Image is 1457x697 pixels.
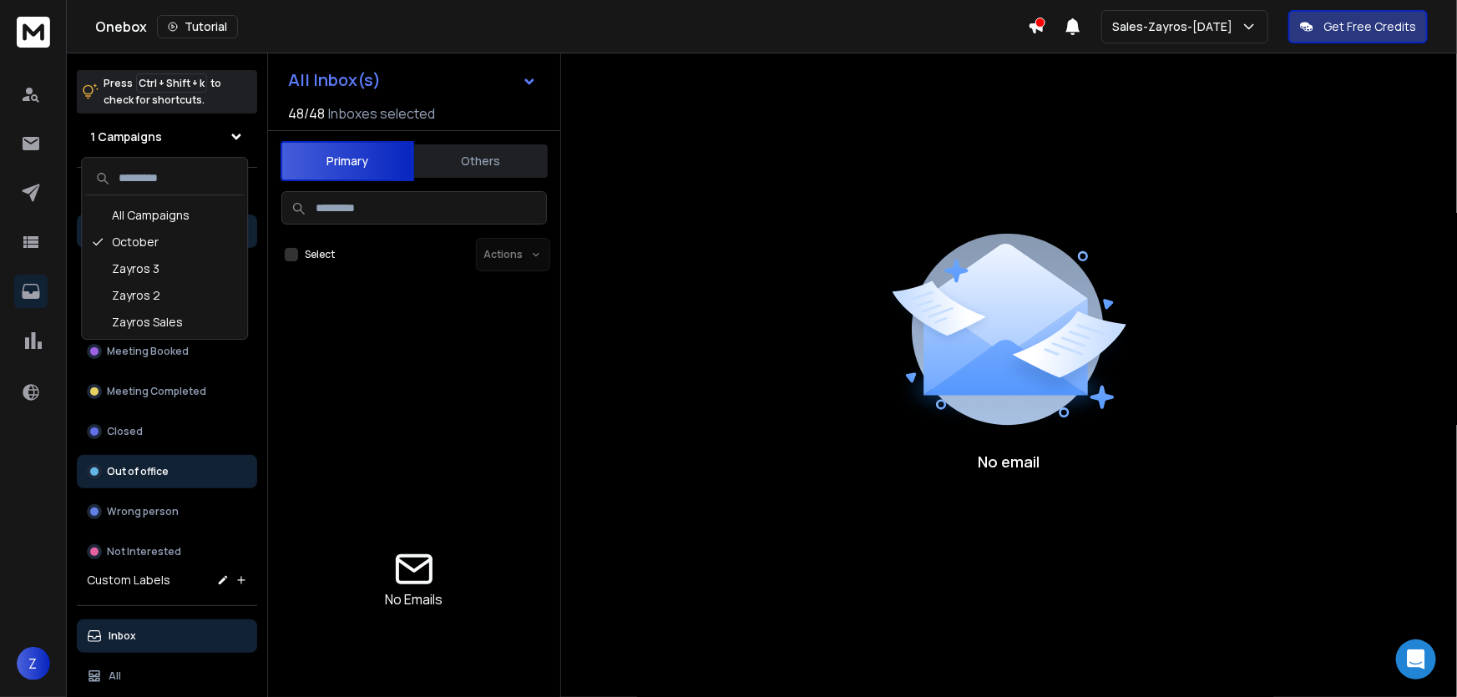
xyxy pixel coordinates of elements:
[107,345,189,358] p: Meeting Booked
[1396,639,1436,679] div: Open Intercom Messenger
[1112,18,1239,35] p: Sales-Zayros-[DATE]
[328,104,435,124] h3: Inboxes selected
[85,309,244,336] div: Zayros Sales
[95,15,1028,38] div: Onebox
[77,181,257,205] h3: Filters
[414,143,548,179] button: Others
[979,450,1040,473] p: No email
[85,255,244,282] div: Zayros 3
[107,425,143,438] p: Closed
[87,572,170,588] h3: Custom Labels
[386,589,443,609] p: No Emails
[281,141,414,181] button: Primary
[90,129,162,145] h1: 1 Campaigns
[136,73,207,93] span: Ctrl + Shift + k
[107,465,169,478] p: Out of office
[104,75,221,109] p: Press to check for shortcuts.
[157,15,238,38] button: Tutorial
[288,72,381,88] h1: All Inbox(s)
[109,629,136,643] p: Inbox
[85,202,244,229] div: All Campaigns
[107,385,206,398] p: Meeting Completed
[85,229,244,255] div: October
[107,505,179,518] p: Wrong person
[17,647,50,680] span: Z
[288,104,325,124] span: 48 / 48
[109,669,121,683] p: All
[305,248,335,261] label: Select
[107,545,181,558] p: Not Interested
[85,282,244,309] div: Zayros 2
[1323,18,1416,35] p: Get Free Credits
